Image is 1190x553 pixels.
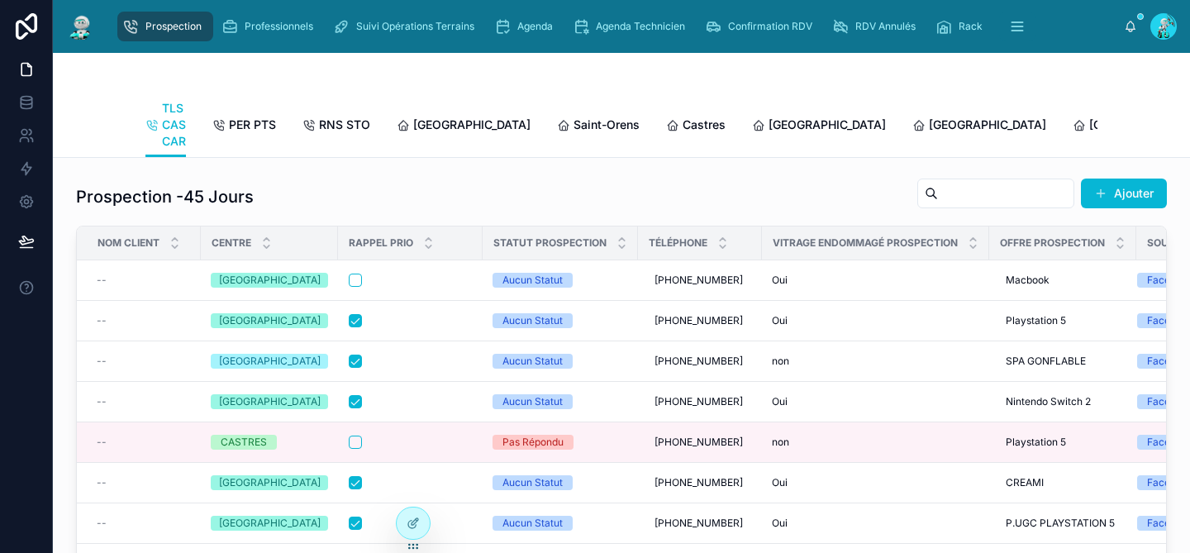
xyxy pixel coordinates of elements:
[596,20,685,33] span: Agenda Technicien
[649,236,707,250] span: Téléphone
[772,436,979,449] a: non
[97,476,107,489] span: --
[97,274,107,287] span: --
[97,476,191,489] a: --
[217,12,325,41] a: Professionnels
[772,314,979,327] a: Oui
[97,517,191,530] a: --
[219,475,321,490] div: [GEOGRAPHIC_DATA]
[772,355,789,368] span: non
[772,395,788,408] span: Oui
[1006,355,1086,368] span: SPA GONFLABLE
[219,354,321,369] div: [GEOGRAPHIC_DATA]
[959,20,983,33] span: Rack
[772,274,979,287] a: Oui
[683,117,726,133] span: Castres
[557,110,640,143] a: Saint-Orens
[999,389,1126,415] a: Nintendo Switch 2
[66,13,96,40] img: App logo
[999,348,1126,374] a: SPA GONFLABLE
[219,394,321,409] div: [GEOGRAPHIC_DATA]
[493,313,628,328] a: Aucun Statut
[219,516,321,531] div: [GEOGRAPHIC_DATA]
[772,314,788,327] span: Oui
[999,510,1126,536] a: P.UGC PLAYSTATION 5
[654,274,743,287] span: [PHONE_NUMBER]
[648,267,752,293] a: [PHONE_NUMBER]
[502,354,563,369] div: Aucun Statut
[145,93,186,158] a: TLS CAS CAR
[654,476,743,489] span: [PHONE_NUMBER]
[772,395,979,408] a: Oui
[773,236,958,250] span: Vitrage endommagé Prospection
[302,110,370,143] a: RNS STO
[229,117,276,133] span: PER PTS
[700,12,824,41] a: Confirmation RDV
[413,117,531,133] span: [GEOGRAPHIC_DATA]
[752,110,886,143] a: [GEOGRAPHIC_DATA]
[999,267,1126,293] a: Macbook
[211,516,328,531] a: [GEOGRAPHIC_DATA]
[568,12,697,41] a: Agenda Technicien
[772,517,788,530] span: Oui
[769,117,886,133] span: [GEOGRAPHIC_DATA]
[912,110,1046,143] a: [GEOGRAPHIC_DATA]
[349,236,413,250] span: Rappel Prio
[493,354,628,369] a: Aucun Statut
[493,236,607,250] span: Statut Prospection
[219,313,321,328] div: [GEOGRAPHIC_DATA]
[502,394,563,409] div: Aucun Statut
[728,20,812,33] span: Confirmation RDV
[1006,314,1066,327] span: Playstation 5
[654,436,743,449] span: [PHONE_NUMBER]
[493,394,628,409] a: Aucun Statut
[502,516,563,531] div: Aucun Statut
[772,476,788,489] span: Oui
[654,517,743,530] span: [PHONE_NUMBER]
[493,273,628,288] a: Aucun Statut
[97,355,191,368] a: --
[76,185,254,208] h1: Prospection -45 Jours
[97,314,107,327] span: --
[999,470,1126,496] a: CREAMI
[211,273,328,288] a: [GEOGRAPHIC_DATA]
[772,355,979,368] a: non
[489,12,564,41] a: Agenda
[827,12,927,41] a: RDV Annulés
[648,389,752,415] a: [PHONE_NUMBER]
[1006,517,1115,530] span: P.UGC PLAYSTATION 5
[162,100,186,150] span: TLS CAS CAR
[219,273,321,288] div: [GEOGRAPHIC_DATA]
[502,313,563,328] div: Aucun Statut
[356,20,474,33] span: Suivi Opérations Terrains
[109,8,1124,45] div: scrollable content
[772,517,979,530] a: Oui
[97,436,191,449] a: --
[97,517,107,530] span: --
[1006,274,1050,287] span: Macbook
[1006,395,1091,408] span: Nintendo Switch 2
[221,435,267,450] div: CASTRES
[1006,476,1044,489] span: CREAMI
[493,435,628,450] a: Pas Répondu
[1081,179,1167,208] button: Ajouter
[931,12,994,41] a: Rack
[493,475,628,490] a: Aucun Statut
[648,348,752,374] a: [PHONE_NUMBER]
[502,475,563,490] div: Aucun Statut
[493,516,628,531] a: Aucun Statut
[97,274,191,287] a: --
[98,236,159,250] span: Nom Client
[212,110,276,143] a: PER PTS
[502,435,564,450] div: Pas Répondu
[517,20,553,33] span: Agenda
[654,395,743,408] span: [PHONE_NUMBER]
[1006,436,1066,449] span: Playstation 5
[211,475,328,490] a: [GEOGRAPHIC_DATA]
[145,20,202,33] span: Prospection
[999,429,1126,455] a: Playstation 5
[397,110,531,143] a: [GEOGRAPHIC_DATA]
[648,429,752,455] a: [PHONE_NUMBER]
[666,110,726,143] a: Castres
